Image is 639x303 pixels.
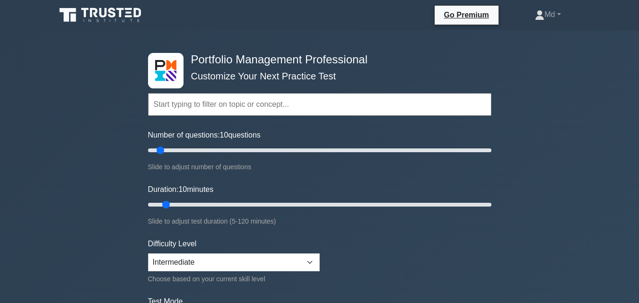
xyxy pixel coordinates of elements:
a: Md [512,5,583,24]
div: Choose based on your current skill level [148,273,320,285]
a: Go Premium [438,9,495,21]
input: Start typing to filter on topic or concept... [148,93,491,116]
div: Slide to adjust test duration (5-120 minutes) [148,216,491,227]
label: Duration: minutes [148,184,214,195]
h4: Portfolio Management Professional [187,53,445,67]
span: 10 [178,185,187,193]
label: Number of questions: questions [148,130,261,141]
label: Difficulty Level [148,238,197,250]
div: Slide to adjust number of questions [148,161,491,173]
span: 10 [220,131,228,139]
